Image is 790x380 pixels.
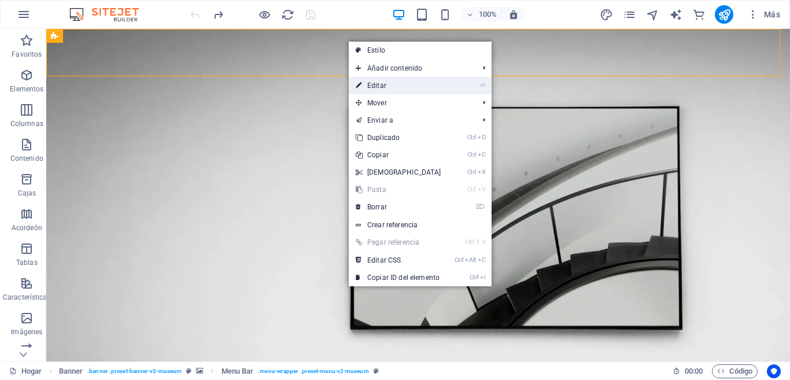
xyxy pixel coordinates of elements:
a: CtrlAltCEditar CSS [349,252,448,269]
a: ⏎Editar [349,77,448,94]
font: Pasta [367,186,386,194]
i: Publicar [718,8,731,21]
font: I [484,274,485,281]
button: navegador [645,8,659,21]
button: páginas [622,8,636,21]
button: Centrados en el usuario [767,364,781,378]
font: Alt [469,256,476,264]
font: Hogar [21,367,42,375]
button: 100% [461,8,502,21]
img: Logotipo del editor [67,8,153,21]
button: comercio [692,8,706,21]
a: CtrlCCopiar [349,146,448,164]
font: Ctrl [467,186,477,193]
font: Mover [367,99,387,107]
font: Ctrl [465,238,474,246]
font: Editar CSS [367,256,401,264]
i: Diseño (Ctrl+Alt+Y) [600,8,613,21]
a: CtrlICopiar ID del elemento [349,269,448,286]
button: Código [712,364,758,378]
font: Tablas [16,259,38,267]
font: Enviar a [367,116,393,124]
font: Ctrl [467,168,477,176]
font: Acordeón [12,224,42,232]
i: Al cambiar el tamaño, se ajusta automáticamente el nivel de zoom para adaptarse al dispositivo el... [508,9,519,20]
font: Ctrl [455,256,464,264]
a: Enviar a [349,112,474,129]
a: ⌦Borrar [349,198,448,216]
font: Añadir contenido [367,64,422,72]
font: Más [764,10,780,19]
font: Elementos [10,85,43,93]
font: Imágenes [11,328,42,336]
button: Haga clic aquí para salir del modo de vista previa y continuar editando [257,8,271,21]
font: Pegar referencia [367,238,419,246]
a: CtrlX[DEMOGRAPHIC_DATA] [349,164,448,181]
font: Editar [367,82,386,90]
font: X [482,168,485,176]
button: publicar [715,5,733,24]
i: This element contains a background [196,368,203,374]
h6: Tiempo de sesión [673,364,703,378]
a: Estilo [349,42,492,59]
font: Borrar [367,203,387,211]
span: Click to select. Double-click to edit [222,364,254,378]
button: generador de texto [669,8,682,21]
button: rehacer [211,8,225,21]
font: Cajas [18,189,36,197]
i: Páginas (Ctrl+Alt+S) [623,8,636,21]
i: Navegador [646,8,659,21]
font: Ctrl [467,134,477,141]
font: V [482,186,485,193]
font: D [482,134,485,141]
span: Click to select. Double-click to edit [59,364,83,378]
a: Ctrl⇧VPegar referencia [349,234,448,251]
i: Escritor de IA [669,8,682,21]
font: C [482,151,485,158]
a: CtrlVPasta [349,181,448,198]
font: 00:00 [685,367,703,375]
font: Duplicado [367,134,400,142]
span: . menu-wrapper .preset-menu-v2-museum [258,364,368,378]
font: Copiar ID del elemento [367,274,440,282]
font: Copiar [367,151,389,159]
font: [DEMOGRAPHIC_DATA] [367,168,441,176]
font: 100% [479,10,497,19]
i: This element is a customizable preset [374,368,379,374]
font: Crear referencia [367,221,418,229]
font: ⇧ [475,238,481,246]
a: Crear referencia [349,216,492,234]
a: CtrlDDuplicado [349,129,448,146]
font: Ctrl [470,274,479,281]
font: Ctrl [467,151,477,158]
button: Más [743,5,785,24]
a: Haga clic para cancelar la selección. Haga doble clic para abrir Páginas. [9,364,42,378]
font: Código [729,367,752,375]
button: diseño [599,8,613,21]
button: recargar [280,8,294,21]
i: Comercio [692,8,706,21]
font: Estilo [367,46,385,54]
font: Contenido [10,154,43,163]
nav: migaja de pan [59,364,379,378]
font: C [482,256,485,264]
i: Redo: Delete elements (Ctrl+Y, ⌘+Y) [212,8,225,21]
i: Recargar página [281,8,294,21]
font: ⏎ [480,82,485,89]
font: Favoritos [12,50,42,58]
font: ⌦ [476,203,485,211]
span: . banner .preset-banner-v3-museum [87,364,182,378]
i: This element is a customizable preset [186,368,191,374]
font: Características [3,293,51,301]
font: Columnas [10,120,43,128]
font: V [482,238,485,246]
